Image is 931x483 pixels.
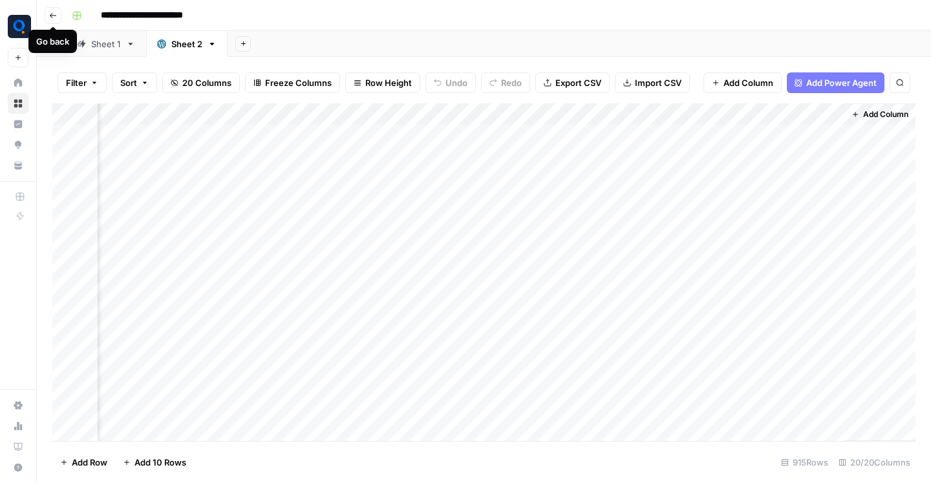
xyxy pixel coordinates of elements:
button: Workspace: Qubit - SEO [8,10,28,43]
button: Add Row [52,452,115,473]
span: Redo [501,76,522,89]
div: 915 Rows [776,452,833,473]
span: Filter [66,76,87,89]
button: Add 10 Rows [115,452,194,473]
button: Export CSV [535,72,610,93]
span: Import CSV [635,76,681,89]
button: Add Column [703,72,782,93]
span: Add Row [72,456,107,469]
span: Add 10 Rows [134,456,186,469]
a: Home [8,72,28,93]
button: Add Column [846,106,914,123]
div: Sheet 1 [91,38,121,50]
span: Add Column [863,109,908,120]
button: Sort [112,72,157,93]
div: 20/20 Columns [833,452,915,473]
button: Filter [58,72,107,93]
span: Row Height [365,76,412,89]
span: Add Column [723,76,773,89]
a: Your Data [8,155,28,176]
a: Sheet 1 [66,31,146,57]
button: Undo [425,72,476,93]
span: Sort [120,76,137,89]
button: Import CSV [615,72,690,93]
a: Usage [8,416,28,436]
a: Settings [8,395,28,416]
a: Sheet 2 [146,31,228,57]
div: Go back [36,35,69,48]
span: Undo [445,76,467,89]
button: Redo [481,72,530,93]
span: Add Power Agent [806,76,877,89]
span: 20 Columns [182,76,231,89]
div: Sheet 2 [171,38,202,50]
a: Learning Hub [8,436,28,457]
button: Row Height [345,72,420,93]
span: Export CSV [555,76,601,89]
a: Opportunities [8,134,28,155]
button: Add Power Agent [787,72,884,93]
button: Help + Support [8,457,28,478]
button: 20 Columns [162,72,240,93]
button: Freeze Columns [245,72,340,93]
a: Insights [8,114,28,134]
a: Browse [8,93,28,114]
span: Freeze Columns [265,76,332,89]
img: Qubit - SEO Logo [8,15,31,38]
